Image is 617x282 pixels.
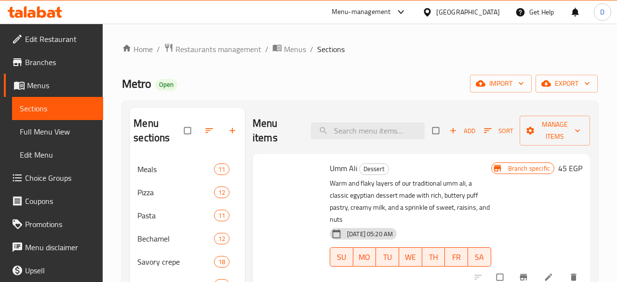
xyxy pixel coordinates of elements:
[536,75,598,93] button: export
[25,56,95,68] span: Branches
[122,43,153,55] a: Home
[20,103,95,114] span: Sections
[527,119,582,143] span: Manage items
[130,227,245,250] div: Bechamel12
[472,250,487,264] span: SA
[12,120,103,143] a: Full Menu View
[265,43,268,55] li: /
[215,165,229,174] span: 11
[12,97,103,120] a: Sections
[155,81,177,89] span: Open
[222,120,245,141] button: Add section
[468,247,491,267] button: SA
[122,43,598,55] nav: breadcrumb
[25,265,95,276] span: Upsell
[25,242,95,253] span: Menu disclaimer
[399,247,422,267] button: WE
[157,43,160,55] li: /
[137,233,214,244] span: Bechamel
[253,116,299,145] h2: Menu items
[376,247,399,267] button: TU
[25,195,95,207] span: Coupons
[360,163,389,175] span: Dessert
[130,181,245,204] div: Pizza12
[359,163,389,175] div: Dessert
[215,257,229,267] span: 18
[214,233,229,244] div: items
[317,43,345,55] span: Sections
[214,210,229,221] div: items
[310,43,313,55] li: /
[482,123,516,138] button: Sort
[334,250,349,264] span: SU
[130,250,245,273] div: Savory crepe18
[600,7,604,17] span: D
[447,123,478,138] span: Add item
[178,121,199,140] span: Select all sections
[427,121,447,140] span: Select section
[478,123,520,138] span: Sort items
[137,256,214,268] span: Savory crepe
[199,120,222,141] span: Sort sections
[215,188,229,197] span: 12
[445,247,468,267] button: FR
[447,123,478,138] button: Add
[4,259,103,282] a: Upsell
[215,234,229,243] span: 12
[215,211,229,220] span: 11
[27,80,95,91] span: Menus
[20,126,95,137] span: Full Menu View
[470,75,532,93] button: import
[214,163,229,175] div: items
[311,122,425,139] input: search
[330,247,353,267] button: SU
[4,166,103,189] a: Choice Groups
[25,218,95,230] span: Promotions
[558,161,582,175] h6: 45 EGP
[330,161,357,175] span: Umm Ali
[20,149,95,161] span: Edit Menu
[4,51,103,74] a: Branches
[272,43,306,55] a: Menus
[4,27,103,51] a: Edit Restaurant
[214,187,229,198] div: items
[403,250,418,264] span: WE
[332,6,391,18] div: Menu-management
[478,78,524,90] span: import
[504,164,554,173] span: Branch specific
[426,250,442,264] span: TH
[330,177,491,226] p: Warm and flaky layers of our traditional umm ali, a classic egyptian dessert made with rich, butt...
[343,229,397,239] span: [DATE] 05:20 AM
[4,189,103,213] a: Coupons
[164,43,261,55] a: Restaurants management
[284,43,306,55] span: Menus
[449,250,464,264] span: FR
[449,125,475,136] span: Add
[380,250,395,264] span: TU
[12,143,103,166] a: Edit Menu
[543,78,590,90] span: export
[520,116,590,146] button: Manage items
[357,250,373,264] span: MO
[25,172,95,184] span: Choice Groups
[4,213,103,236] a: Promotions
[137,187,214,198] span: Pizza
[175,43,261,55] span: Restaurants management
[130,204,245,227] div: Pasta11
[214,256,229,268] div: items
[422,247,445,267] button: TH
[134,116,184,145] h2: Menu sections
[25,33,95,45] span: Edit Restaurant
[155,79,177,91] div: Open
[137,210,214,221] span: Pasta
[436,7,500,17] div: [GEOGRAPHIC_DATA]
[4,236,103,259] a: Menu disclaimer
[122,73,151,94] span: Metro
[353,247,376,267] button: MO
[4,74,103,97] a: Menus
[137,163,214,175] span: Meals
